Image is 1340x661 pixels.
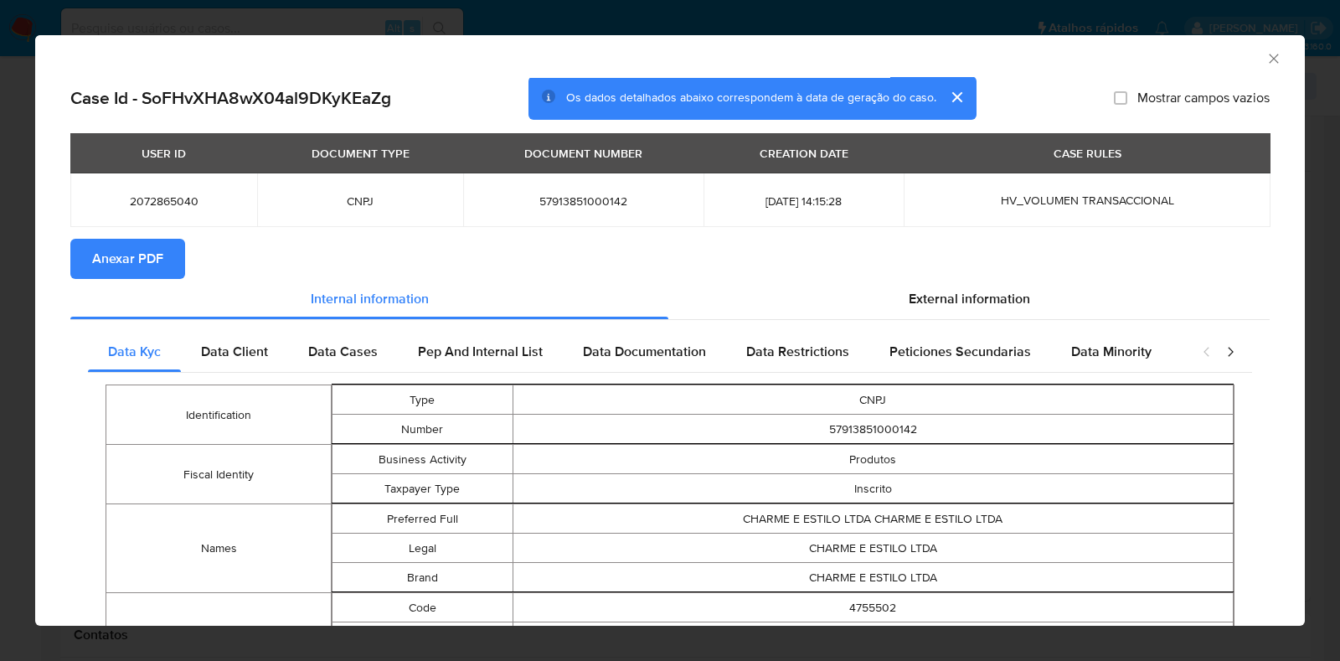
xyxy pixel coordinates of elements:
span: Data Restrictions [746,342,849,361]
div: CASE RULES [1044,139,1131,168]
td: true [513,622,1234,652]
span: Data Cases [308,342,378,361]
span: Anexar PDF [92,240,163,277]
div: Detailed internal info [88,332,1185,372]
button: Anexar PDF [70,239,185,279]
button: Fechar a janela [1265,50,1281,65]
span: Os dados detalhados abaixo correspondem à data de geração do caso. [566,90,936,106]
td: Brand [332,563,513,592]
button: cerrar [936,77,977,117]
span: Data Minority [1071,342,1152,361]
td: Code [332,593,513,622]
td: 57913851000142 [513,415,1234,444]
td: Number [332,415,513,444]
span: CNPJ [277,194,443,209]
h2: Case Id - SoFHvXHA8wX04al9DKyKEaZg [70,87,391,109]
div: closure-recommendation-modal [35,35,1305,626]
span: HV_VOLUMEN TRANSACCIONAL [1001,192,1174,209]
td: Produtos [513,445,1234,474]
td: Identification [106,385,332,445]
span: 57913851000142 [483,194,683,209]
td: Legal [332,534,513,563]
td: Business Activity [332,445,513,474]
td: CHARME E ESTILO LTDA CHARME E ESTILO LTDA [513,504,1234,534]
input: Mostrar campos vazios [1114,91,1127,105]
td: Taxpayer Type [332,474,513,503]
div: Detailed info [70,279,1270,319]
span: Data Documentation [583,342,706,361]
td: 4755502 [513,593,1234,622]
div: DOCUMENT NUMBER [514,139,652,168]
span: Mostrar campos vazios [1137,90,1270,106]
td: CHARME E ESTILO LTDA [513,563,1234,592]
td: Preferred Full [332,504,513,534]
td: CHARME E ESTILO LTDA [513,534,1234,563]
span: Peticiones Secundarias [889,342,1031,361]
div: DOCUMENT TYPE [301,139,420,168]
span: Data Client [201,342,268,361]
span: External information [909,289,1030,308]
div: CREATION DATE [750,139,858,168]
span: 2072865040 [90,194,237,209]
div: USER ID [131,139,196,168]
span: [DATE] 14:15:28 [724,194,884,209]
td: Inscrito [513,474,1234,503]
td: Names [106,504,332,593]
td: Fiscal Identity [106,445,332,504]
span: Pep And Internal List [418,342,543,361]
span: Internal information [311,289,429,308]
span: Data Kyc [108,342,161,361]
td: CNPJ [513,385,1234,415]
td: Type [332,385,513,415]
td: Is Primary [332,622,513,652]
